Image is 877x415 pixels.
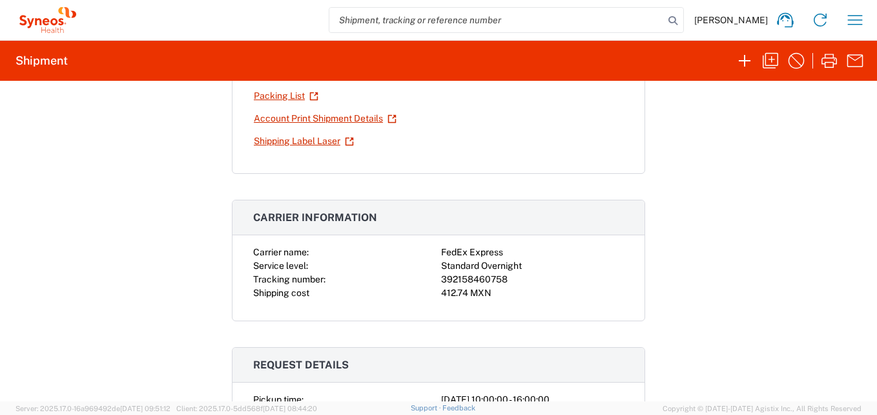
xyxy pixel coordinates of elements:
[253,85,319,107] a: Packing List
[441,259,624,273] div: Standard Overnight
[253,130,355,153] a: Shipping Label Laser
[411,404,443,412] a: Support
[253,274,325,284] span: Tracking number:
[329,8,664,32] input: Shipment, tracking or reference number
[253,359,349,371] span: Request details
[253,261,308,271] span: Service level:
[663,403,862,414] span: Copyright © [DATE]-[DATE] Agistix Inc., All Rights Reserved
[441,273,624,286] div: 392158460758
[441,286,624,300] div: 412.74 MXN
[253,107,397,130] a: Account Print Shipment Details
[253,211,377,224] span: Carrier information
[253,394,304,405] span: Pickup time:
[694,14,768,26] span: [PERSON_NAME]
[15,53,68,69] h2: Shipment
[253,288,309,298] span: Shipping cost
[442,404,475,412] a: Feedback
[263,405,317,412] span: [DATE] 08:44:20
[441,246,624,259] div: FedEx Express
[441,393,624,407] div: [DATE] 10:00:00 - 16:00:00
[176,405,317,412] span: Client: 2025.17.0-5dd568f
[15,405,170,412] span: Server: 2025.17.0-16a969492de
[120,405,170,412] span: [DATE] 09:51:12
[253,247,309,257] span: Carrier name:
